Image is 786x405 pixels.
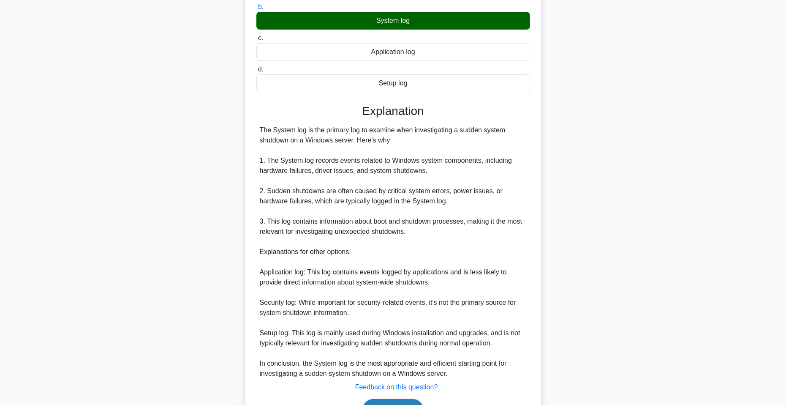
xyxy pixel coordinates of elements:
span: c. [258,34,263,41]
span: d. [258,66,264,73]
div: Application log [256,43,530,61]
div: System log [256,12,530,30]
a: Feedback on this question? [355,383,438,391]
h3: Explanation [261,104,525,118]
div: Setup log [256,74,530,92]
div: The System log is the primary log to examine when investigating a sudden system shutdown on a Win... [260,125,527,379]
span: b. [258,3,264,10]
